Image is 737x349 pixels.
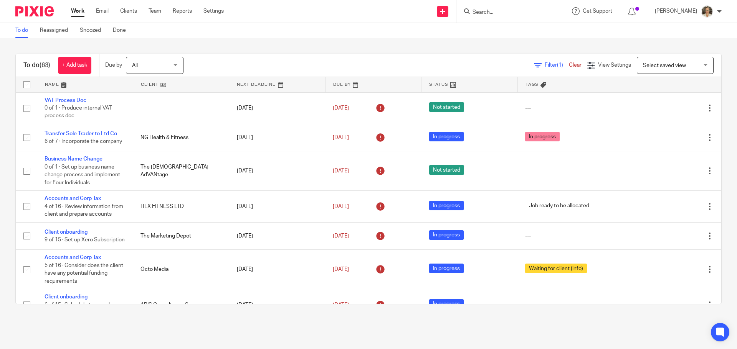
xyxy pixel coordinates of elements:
[598,62,631,68] span: View Settings
[45,263,123,284] span: 5 of 16 · Consider does the client have any potential funding requirements
[133,124,229,151] td: NG Health & Fitness
[80,23,107,38] a: Snoozed
[40,62,50,68] span: (63)
[525,201,593,210] span: Job ready to be allocated
[472,9,541,16] input: Search
[333,168,349,174] span: [DATE]
[120,7,137,15] a: Clients
[133,250,229,289] td: Octo Media
[525,132,560,141] span: In progress
[525,167,617,175] div: ---
[525,264,587,273] span: Waiting for client (info)
[173,7,192,15] a: Reports
[149,7,161,15] a: Team
[15,6,54,16] img: Pixie
[229,191,325,222] td: [DATE]
[45,204,123,217] span: 4 of 16 · Review information from client and prepare accounts
[525,82,539,87] span: Tags
[583,8,612,14] span: Get Support
[45,196,101,201] a: Accounts and Corp Tax
[229,289,325,321] td: [DATE]
[429,165,464,175] span: Not started
[229,151,325,191] td: [DATE]
[45,255,101,260] a: Accounts and Corp Tax
[133,191,229,222] td: HEX FITNESS LTD
[569,62,582,68] a: Clear
[333,302,349,308] span: [DATE]
[429,201,464,210] span: In progress
[229,250,325,289] td: [DATE]
[557,62,563,68] span: (1)
[45,302,111,316] span: 6 of 15 · Schedule two week check In
[203,7,224,15] a: Settings
[58,57,91,74] a: + Add task
[96,7,109,15] a: Email
[45,237,125,242] span: 9 of 15 · Set up Xero Subscription
[333,233,349,239] span: [DATE]
[45,294,88,300] a: Client onboarding
[71,7,84,15] a: Work
[23,61,50,69] h1: To do
[525,301,617,309] div: ---
[545,62,569,68] span: Filter
[525,232,617,240] div: ---
[45,139,122,144] span: 6 of 7 · Incorporate the company
[132,63,138,68] span: All
[45,105,112,119] span: 0 of 1 · Produce internal VAT process doc
[429,299,464,309] span: In progress
[45,98,86,103] a: VAT Process Doc
[429,230,464,240] span: In progress
[229,92,325,124] td: [DATE]
[113,23,132,38] a: Done
[429,264,464,273] span: In progress
[45,156,102,162] a: Business Name Change
[45,131,117,136] a: Transfer Sole Trader to Ltd Co
[333,204,349,209] span: [DATE]
[429,132,464,141] span: In progress
[333,267,349,272] span: [DATE]
[643,63,686,68] span: Select saved view
[333,105,349,111] span: [DATE]
[133,289,229,321] td: APIS Consultancy Group
[15,23,34,38] a: To do
[40,23,74,38] a: Reassigned
[429,102,464,112] span: Not started
[133,151,229,191] td: The [DEMOGRAPHIC_DATA] AdVANtage
[45,229,88,235] a: Client onboarding
[655,7,697,15] p: [PERSON_NAME]
[133,222,229,249] td: The Marketing Depot
[229,124,325,151] td: [DATE]
[229,222,325,249] td: [DATE]
[105,61,122,69] p: Due by
[333,135,349,140] span: [DATE]
[701,5,713,18] img: Pete%20with%20glasses.jpg
[525,104,617,112] div: ---
[45,164,120,185] span: 0 of 1 · Set up business name change process and implement for Four Individuals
